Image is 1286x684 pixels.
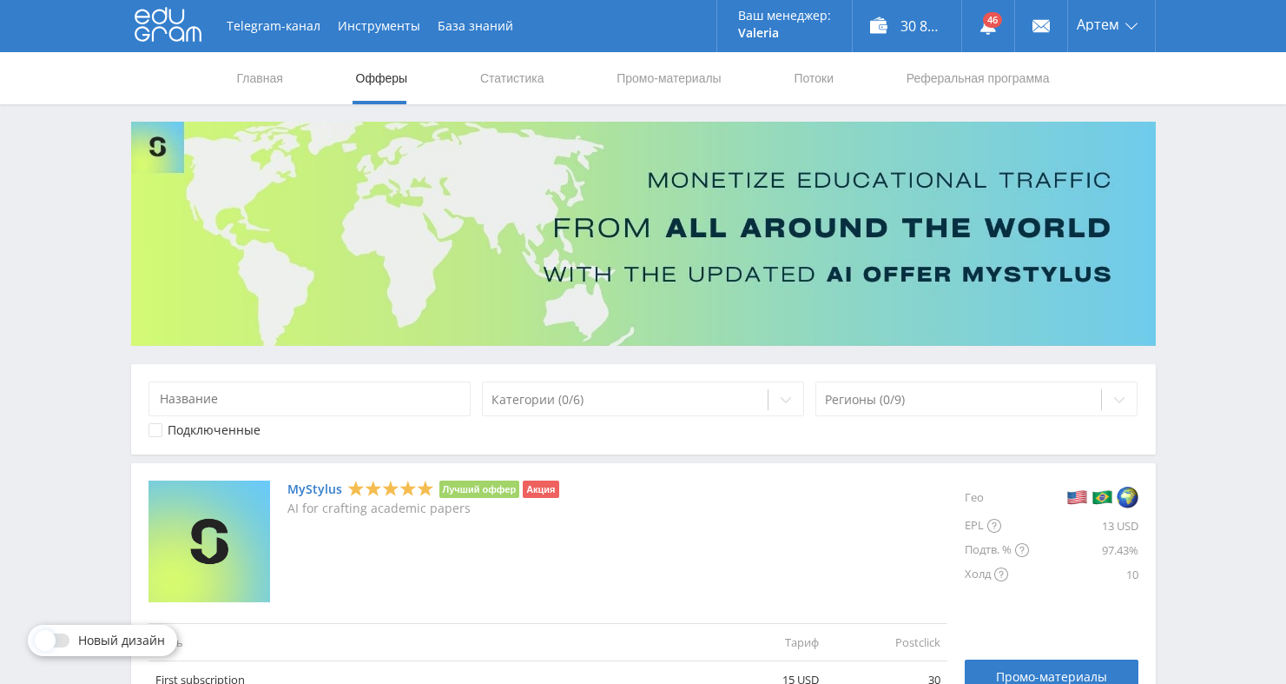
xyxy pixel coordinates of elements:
div: Подключенные [168,423,260,437]
div: 97.43% [1029,538,1138,562]
a: MyStylus [287,482,342,496]
td: Цель [148,623,704,661]
div: 10 [1029,562,1138,587]
td: Тариф [704,623,826,661]
div: Гео [965,481,1029,514]
a: Реферальная программа [905,52,1052,104]
a: Главная [235,52,285,104]
div: Подтв. % [965,538,1029,562]
li: Лучший оффер [439,481,520,498]
p: Valeria [738,26,831,40]
td: Postclick [826,623,947,661]
input: Название [148,382,472,416]
a: Промо-материалы [615,52,722,104]
span: Промо-материалы [996,670,1107,684]
div: 5 Stars [347,480,434,498]
div: EPL [965,514,1029,538]
p: Ваш менеджер: [738,9,831,23]
img: Banner [131,122,1156,346]
div: 13 USD [1029,514,1138,538]
span: Артем [1077,17,1119,31]
a: Потоки [792,52,835,104]
li: Акция [523,481,558,498]
span: Новый дизайн [78,634,165,647]
div: Холд [965,562,1029,587]
img: MyStylus [148,481,270,602]
a: Офферы [354,52,410,104]
a: Статистика [478,52,546,104]
p: AI for crafting academic papers [287,501,559,515]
